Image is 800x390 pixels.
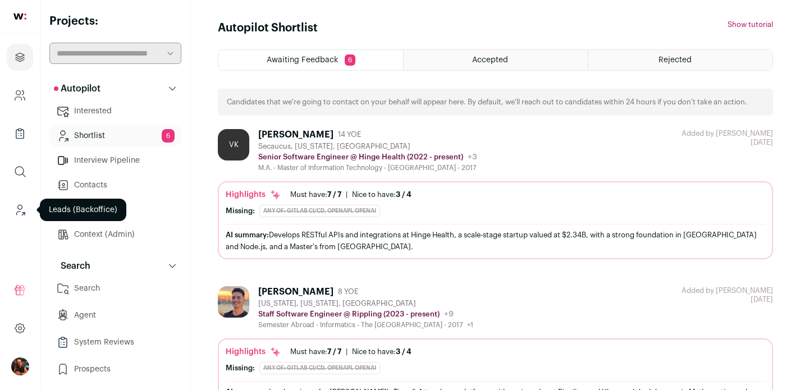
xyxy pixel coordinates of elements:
ul: | [290,347,412,356]
h1: Autopilot Shortlist [218,20,318,36]
div: Missing: [226,207,255,215]
span: Rejected [659,56,692,64]
div: Candidates that we're going to contact on your behalf will appear here. By default, we'll reach o... [218,89,773,116]
a: Leads (Backoffice) [7,196,33,223]
a: Company Lists [7,120,33,147]
div: Missing: [226,364,255,373]
span: AI summary: [226,231,269,238]
div: [PERSON_NAME] [258,129,333,140]
a: Shortlist6 [49,125,181,147]
div: [DATE] [682,286,773,304]
button: Show tutorial [728,20,773,29]
a: Interested [49,100,181,122]
button: Open dropdown [11,357,29,375]
div: [PERSON_NAME] [258,286,333,297]
div: [US_STATE], [US_STATE], [GEOGRAPHIC_DATA] [258,299,473,308]
a: Search [49,277,181,300]
div: Nice to have: [352,347,412,356]
a: System Reviews [49,331,181,354]
div: Must have: [290,347,341,356]
img: wellfound-shorthand-0d5821cbd27db2630d0214b213865d53afaa358527fdda9d0ea32b1df1b89c2c.svg [13,13,26,20]
p: Senior Software Engineer @ Hinge Health (2022 - present) [258,153,463,162]
span: 8 YOE [338,287,358,296]
span: +3 [468,153,477,161]
div: M.A. - Master of Information Technology - [GEOGRAPHIC_DATA] - 2017 [258,163,477,172]
div: [DATE] [682,129,773,147]
a: VK [PERSON_NAME] 14 YOE Secaucus, [US_STATE], [GEOGRAPHIC_DATA] Senior Software Engineer @ Hinge ... [218,129,773,259]
a: Agent [49,304,181,327]
a: Prospects [49,358,181,380]
span: +1 [467,322,473,328]
div: Nice to have: [352,190,412,199]
button: Search [49,255,181,277]
a: Rejected [588,50,772,70]
a: Context (Admin) [49,223,181,246]
a: Interview Pipeline [49,149,181,172]
button: Autopilot [49,77,181,100]
div: Semester Abroad - Informatics - The [GEOGRAPHIC_DATA] - 2017 [258,320,473,329]
div: VK [218,129,249,160]
img: 13968079-medium_jpg [11,357,29,375]
p: Autopilot [54,82,100,95]
span: Awaiting Feedback [267,56,338,64]
div: Leads (Backoffice) [40,199,126,221]
a: Company and ATS Settings [7,82,33,109]
ul: | [290,190,412,199]
a: Accepted [404,50,588,70]
img: f405f325426d29f64ce4b8f1b21346f3529fbf27f3f60b2743b9deec2fe33998.jpg [218,286,249,318]
div: Highlights [226,346,281,357]
p: Search [54,259,90,273]
div: Must have: [290,190,341,199]
span: 3 / 4 [396,348,412,355]
div: Added by [PERSON_NAME] [682,129,773,138]
div: Secaucus, [US_STATE], [GEOGRAPHIC_DATA] [258,142,477,151]
a: Projects [7,44,33,71]
span: 6 [345,54,355,66]
span: +9 [444,310,454,318]
div: Any of: GitLab CI/CD, OpenAPI, OpenAI [259,362,380,374]
span: 6 [162,129,175,143]
span: 7 / 7 [327,348,341,355]
h2: Projects: [49,13,181,29]
span: Accepted [472,56,508,64]
div: Highlights [226,189,281,200]
span: 14 YOE [338,130,361,139]
a: Contacts [49,174,181,196]
div: Added by [PERSON_NAME] [682,286,773,295]
span: 3 / 4 [396,191,412,198]
div: Develops RESTful APIs and integrations at Hinge Health, a scale-stage startup valued at $2.34B, w... [226,229,765,253]
p: Staff Software Engineer @ Rippling (2023 - present) [258,310,440,319]
span: 7 / 7 [327,191,341,198]
div: Any of: GitLab CI/CD, OpenAPI, OpenAI [259,205,380,217]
